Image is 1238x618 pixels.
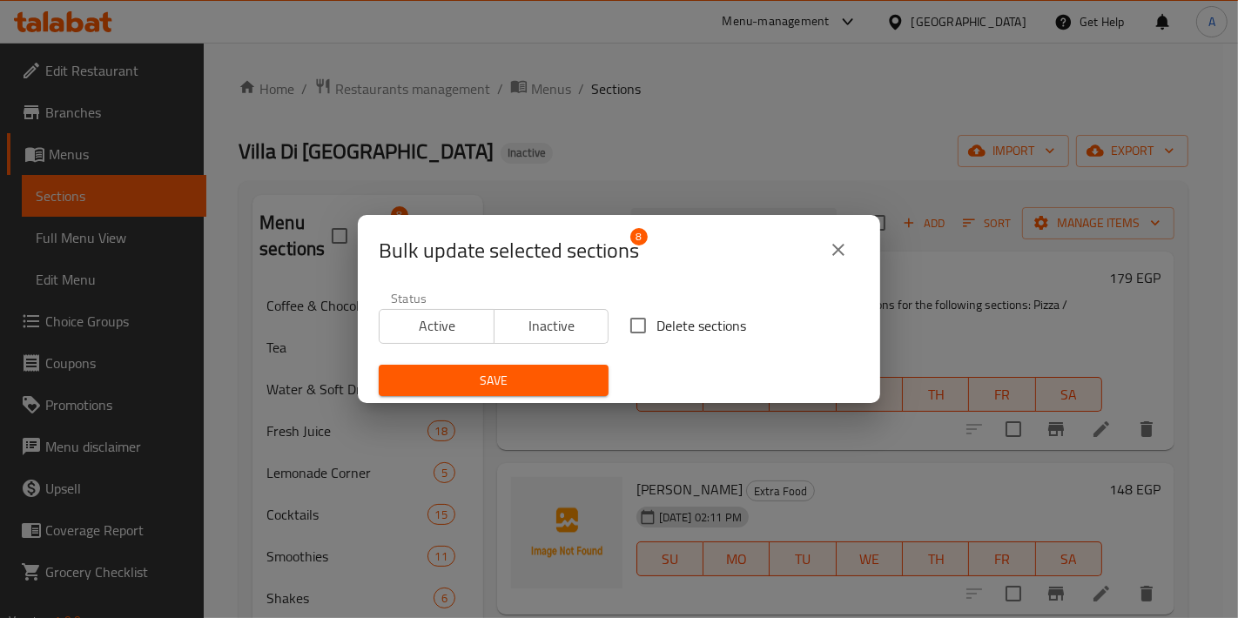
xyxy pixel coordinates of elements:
[501,313,602,339] span: Inactive
[379,237,639,265] span: Selected section count
[817,229,859,271] button: close
[379,309,495,344] button: Active
[387,313,488,339] span: Active
[494,309,609,344] button: Inactive
[393,370,595,392] span: Save
[379,365,609,397] button: Save
[630,228,648,245] span: 8
[656,315,746,336] span: Delete sections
